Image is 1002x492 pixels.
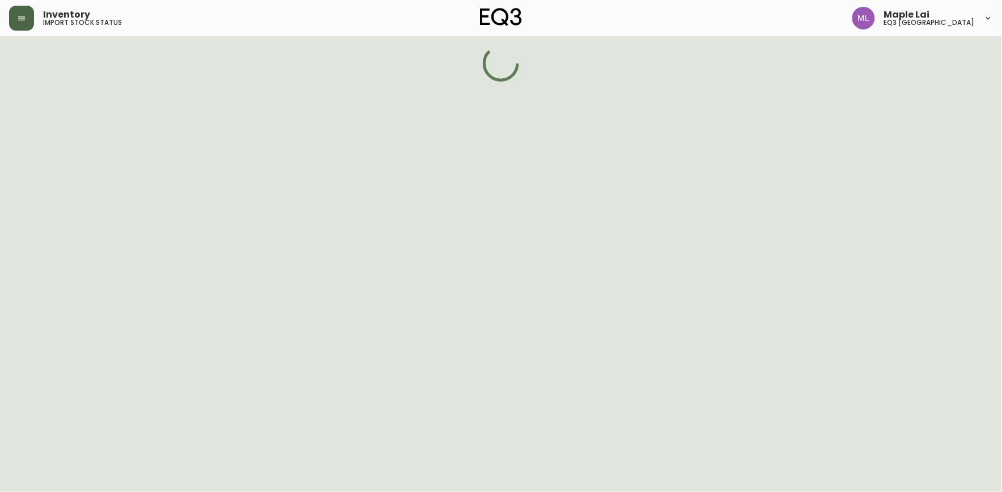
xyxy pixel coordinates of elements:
img: 61e28cffcf8cc9f4e300d877dd684943 [852,7,875,29]
span: Maple Lai [884,10,930,19]
h5: eq3 [GEOGRAPHIC_DATA] [884,19,975,26]
img: logo [480,8,522,26]
h5: import stock status [43,19,122,26]
span: Inventory [43,10,90,19]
